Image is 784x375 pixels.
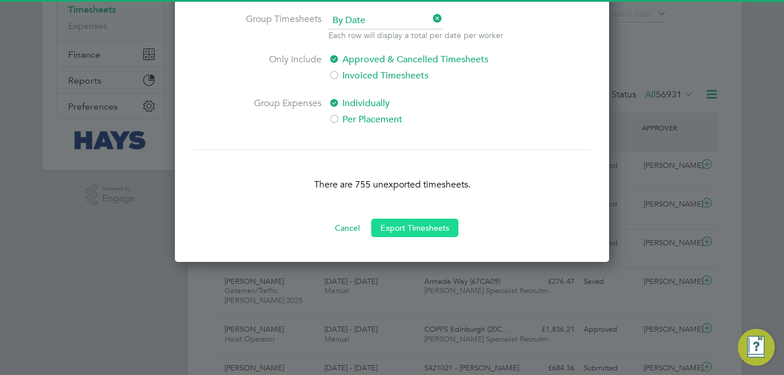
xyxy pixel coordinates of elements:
[328,112,522,126] label: Per Placement
[738,329,775,366] button: Engage Resource Center
[328,12,442,29] span: By Date
[235,96,322,126] label: Group Expenses
[328,29,503,41] p: Each row will display a total per date per worker
[371,219,458,237] button: Export Timesheets
[328,69,522,82] label: Invoiced Timesheets
[235,52,322,82] label: Only Include
[328,52,522,66] label: Approved & Cancelled Timesheets
[193,178,591,192] p: There are 755 unexported timesheets.
[326,219,369,237] button: Cancel
[328,96,522,110] label: Individually
[235,12,322,39] label: Group Timesheets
